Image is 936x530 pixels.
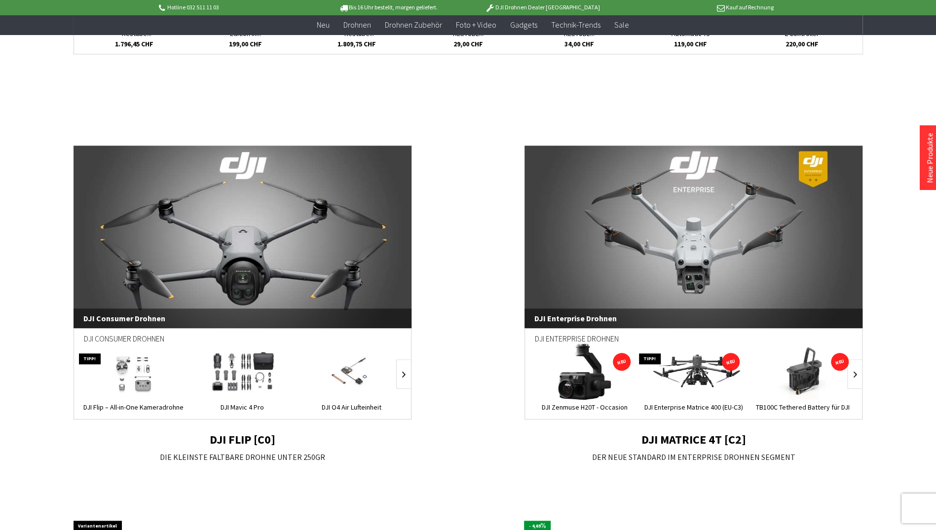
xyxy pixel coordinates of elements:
a: DJI Mavic 4 Pro [188,402,297,422]
img: DJI Zenmuse H20T - Occasion [556,343,612,400]
span: Drohnen [343,20,371,30]
p: Kauf auf Rechnung [620,1,774,13]
span: Gadgets [510,20,537,30]
img: DJI Enterprise Matrice 400 (EU-C3) inkl. DJI Care Enterprise Plus [644,344,743,400]
a: DJI O4 Air Lufteinheit [297,402,406,422]
span: Technik-Trends [551,20,600,30]
a: DJI Air 3S - Dual-Kameradrohne für Reisen [406,402,515,422]
p: DIE KLEINSTE FALTBARE DROHNE UNTER 250GR [74,451,412,463]
div: DJI Enterprise Drohnen [535,329,853,356]
a: Neue Produkte [925,133,935,183]
span: 1.809,75 CHF [337,39,376,49]
span: 29,00 CHF [453,39,483,49]
span: 220,00 CHF [785,39,818,49]
span: 199,00 CHF [229,39,262,49]
div: DJI Consumer Drohnen [84,329,402,356]
img: TB100C Tethered Battery für DJI Matrice 400 Serie [765,343,840,400]
h2: DJI MATRICE 4T [C2] [524,433,863,446]
a: Gadgets [503,15,544,35]
a: DJI Zenmuse H20T - Occasion [530,402,639,422]
span: Drohnen Zubehör [385,20,442,30]
strong: DJI FLIP [C0] [210,432,275,447]
a: DJI Enterprise Drohnen [524,146,863,328]
img: DJI Mavic 4 Pro [205,343,280,400]
span: Foto + Video [456,20,496,30]
a: TB100C Tethered Battery für DJI Matrice 400 Serie [748,402,857,422]
p: Bis 16 Uhr bestellt, morgen geliefert. [311,1,465,13]
span: 34,00 CHF [564,39,594,49]
a: Foto + Video [449,15,503,35]
a: Sale [607,15,636,35]
span: Sale [614,20,629,30]
p: DJI Drohnen Dealer [GEOGRAPHIC_DATA] [465,1,619,13]
a: DJI Flip – All-in-One Kameradrohne für Vlogs [79,402,188,422]
span: 1.796,45 CHF [115,39,153,49]
img: DJI O4 Air Lufteinheit [314,343,389,400]
span: 119,00 CHF [674,39,707,49]
a: DJI Consumer Drohnen [74,146,412,328]
p: DER NEUE STANDARD IM ENTERPRISE DROHNEN SEGMENT [524,451,863,463]
a: Technik-Trends [544,15,607,35]
span: DJI Consumer Drohnen [74,308,412,328]
a: DJI Enterprise Matrice 400 (EU-C3) inkl. DJI... [639,402,748,422]
p: Hotline 032 511 11 03 [157,1,311,13]
a: Drohnen [337,15,378,35]
a: Drohnen Zubehör [378,15,449,35]
img: DJI Flip – All-in-One Kameradrohne für Vlogs [96,343,171,400]
span: DJI Enterprise Drohnen [524,308,863,328]
span: Neu [317,20,330,30]
a: Neu [310,15,337,35]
